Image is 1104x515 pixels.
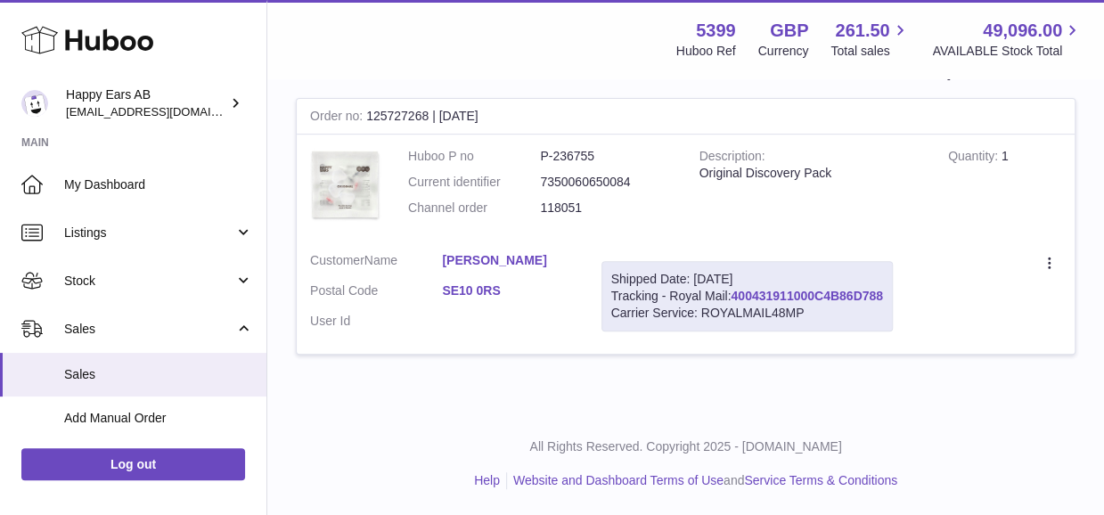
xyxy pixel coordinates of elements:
dd: P-236755 [540,148,672,165]
dt: Current identifier [408,174,540,191]
div: Happy Ears AB [66,86,226,120]
span: 49,096.00 [983,19,1062,43]
td: 1 [935,135,1075,239]
div: Carrier Service: ROYALMAIL48MP [611,305,883,322]
strong: Quantity [948,149,1002,168]
dt: Huboo P no [408,148,540,165]
a: 400431911000C4B86D788 [731,289,882,303]
a: Website and Dashboard Terms of Use [513,473,724,487]
img: 3pl@happyearsearplugs.com [21,90,48,117]
div: 125727268 | [DATE] [297,99,1075,135]
span: Add Manual Order [64,410,253,427]
dt: User Id [310,313,442,330]
dd: 118051 [540,200,672,217]
span: AVAILABLE Stock Total [932,43,1083,60]
span: Total sales [830,43,910,60]
span: Stock [64,273,234,290]
span: 261.50 [835,19,889,43]
img: 53991712582217.png [310,148,381,221]
span: Customer [310,253,364,267]
dt: Name [310,252,442,274]
span: Sales [64,366,253,383]
li: and [507,472,897,489]
a: [PERSON_NAME] [442,252,574,269]
dd: 7350060650084 [540,174,672,191]
span: [EMAIL_ADDRESS][DOMAIN_NAME] [66,104,262,119]
dt: Postal Code [310,282,442,304]
strong: Description [699,149,765,168]
strong: GBP [770,19,808,43]
a: SE10 0RS [442,282,574,299]
span: Listings [64,225,234,241]
a: Log out [21,448,245,480]
a: Help [474,473,500,487]
div: Original Discovery Pack [699,165,921,182]
a: 49,096.00 AVAILABLE Stock Total [932,19,1083,60]
a: 261.50 Total sales [830,19,910,60]
span: My Dashboard [64,176,253,193]
div: Tracking - Royal Mail: [601,261,893,331]
div: Currency [758,43,809,60]
p: All Rights Reserved. Copyright 2025 - [DOMAIN_NAME] [282,438,1090,455]
strong: 5399 [696,19,736,43]
dt: Channel order [408,200,540,217]
a: Service Terms & Conditions [744,473,897,487]
strong: Order no [310,109,366,127]
span: Sales [64,321,234,338]
div: Huboo Ref [676,43,736,60]
div: Shipped Date: [DATE] [611,271,883,288]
